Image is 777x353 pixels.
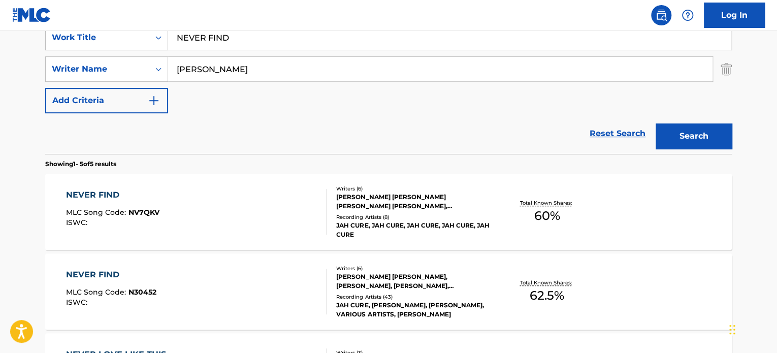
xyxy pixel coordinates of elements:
span: NV7QKV [128,208,159,217]
span: MLC Song Code : [66,208,128,217]
a: NEVER FINDMLC Song Code:N30452ISWC:Writers (6)[PERSON_NAME] [PERSON_NAME], [PERSON_NAME], [PERSON... [45,253,732,330]
span: ISWC : [66,218,90,227]
div: [PERSON_NAME] [PERSON_NAME], [PERSON_NAME], [PERSON_NAME], [PERSON_NAME], [PERSON_NAME], [PERSON_... [336,272,490,291]
img: search [655,9,667,21]
div: Work Title [52,31,143,44]
div: [PERSON_NAME] [PERSON_NAME] [PERSON_NAME] [PERSON_NAME], [PERSON_NAME], [PERSON_NAME], [PERSON_NAME] [336,192,490,211]
img: 9d2ae6d4665cec9f34b9.svg [148,94,160,107]
div: Writers ( 6 ) [336,185,490,192]
a: Public Search [651,5,671,25]
button: Search [656,123,732,149]
iframe: Chat Widget [726,304,777,353]
div: JAH CURE, [PERSON_NAME], [PERSON_NAME], VARIOUS ARTISTS, [PERSON_NAME] [336,301,490,319]
div: NEVER FIND [66,189,159,201]
span: 62.5 % [530,286,564,305]
span: ISWC : [66,298,90,307]
form: Search Form [45,25,732,154]
p: Total Known Shares: [520,279,574,286]
p: Total Known Shares: [520,199,574,207]
img: MLC Logo [12,8,51,22]
div: Recording Artists ( 8 ) [336,213,490,221]
div: JAH CURE, JAH CURE, JAH CURE, JAH CURE, JAH CURE [336,221,490,239]
button: Add Criteria [45,88,168,113]
span: MLC Song Code : [66,287,128,297]
img: help [682,9,694,21]
div: Writers ( 6 ) [336,265,490,272]
span: 60 % [534,207,560,225]
p: Showing 1 - 5 of 5 results [45,159,116,169]
a: Reset Search [585,122,651,145]
div: Drag [729,314,735,345]
div: NEVER FIND [66,269,156,281]
div: Recording Artists ( 43 ) [336,293,490,301]
div: Help [677,5,698,25]
img: Delete Criterion [721,56,732,82]
a: Log In [704,3,765,28]
div: Writer Name [52,63,143,75]
a: NEVER FINDMLC Song Code:NV7QKVISWC:Writers (6)[PERSON_NAME] [PERSON_NAME] [PERSON_NAME] [PERSON_N... [45,174,732,250]
span: N30452 [128,287,156,297]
